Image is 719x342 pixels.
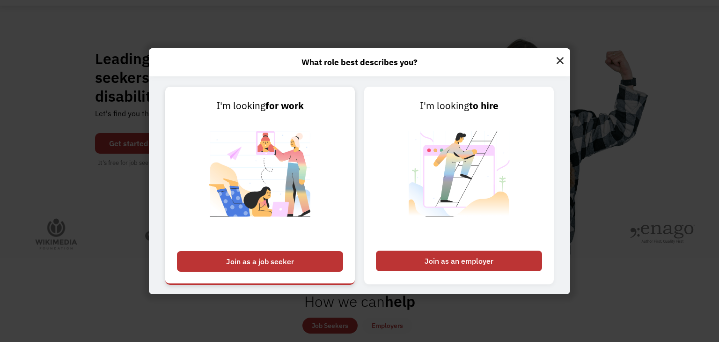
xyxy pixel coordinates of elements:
div: I'm looking [376,98,542,113]
div: Join as a job seeker [177,251,343,272]
div: Join as an employer [376,251,542,271]
a: I'm lookingto hireJoin as an employer [364,87,554,284]
a: I'm lookingfor workJoin as a job seeker [165,87,355,284]
strong: What role best describes you? [301,57,418,67]
img: Chronically Capable Personalized Job Matching [202,113,318,246]
div: I'm looking [177,98,343,113]
strong: to hire [469,99,499,112]
strong: for work [265,99,304,112]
